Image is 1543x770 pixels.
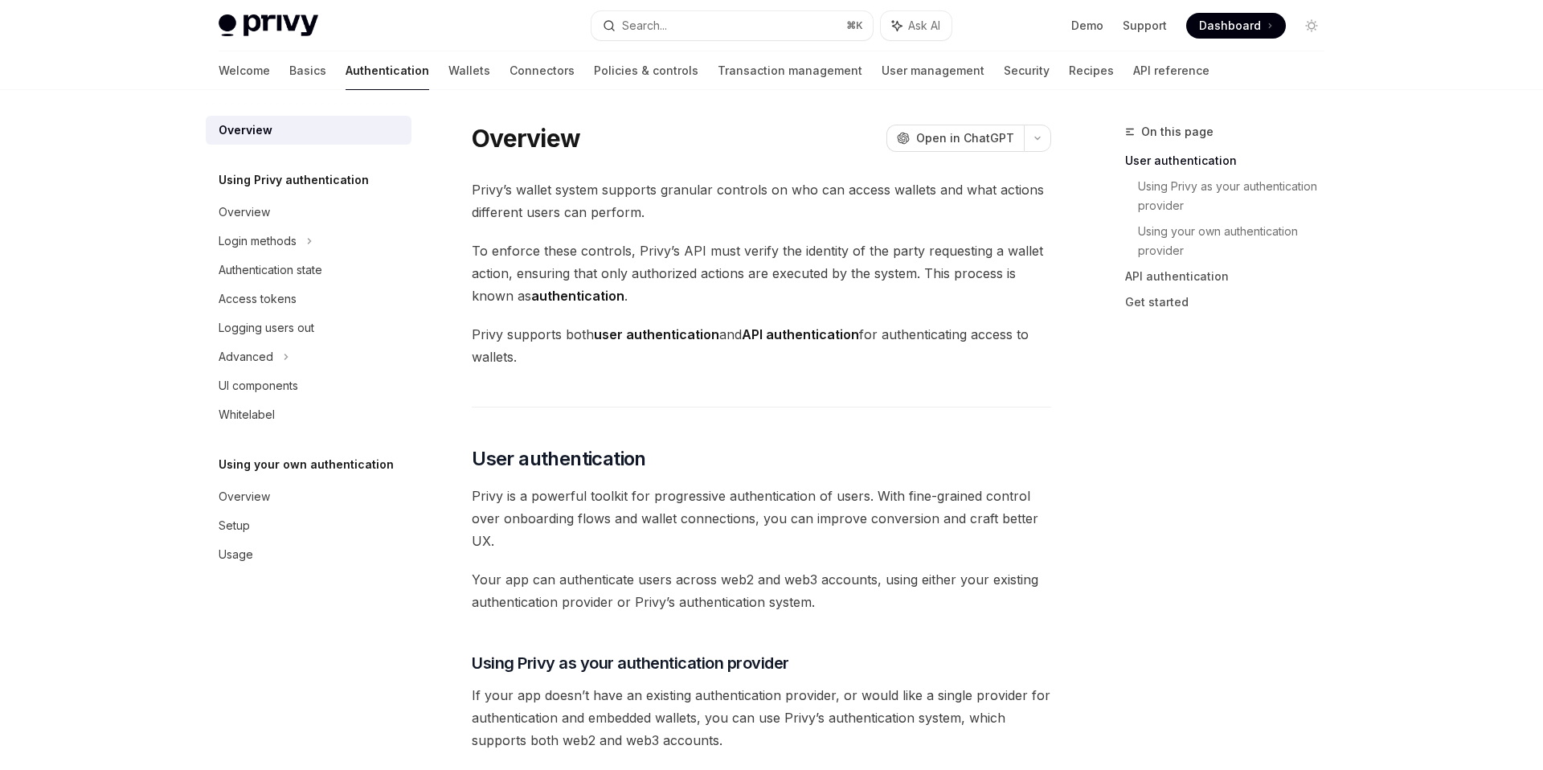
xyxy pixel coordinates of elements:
[472,568,1051,613] span: Your app can authenticate users across web2 and web3 accounts, using either your existing authent...
[219,121,272,140] div: Overview
[206,400,411,429] a: Whitelabel
[219,545,253,564] div: Usage
[1299,13,1324,39] button: Toggle dark mode
[472,485,1051,552] span: Privy is a powerful toolkit for progressive authentication of users. With fine-grained control ov...
[742,326,859,342] strong: API authentication
[219,455,394,474] h5: Using your own authentication
[219,318,314,338] div: Logging users out
[206,540,411,569] a: Usage
[510,51,575,90] a: Connectors
[448,51,490,90] a: Wallets
[219,405,275,424] div: Whitelabel
[472,323,1051,368] span: Privy supports both and for authenticating access to wallets.
[219,170,369,190] h5: Using Privy authentication
[206,198,411,227] a: Overview
[886,125,1024,152] button: Open in ChatGPT
[206,371,411,400] a: UI components
[346,51,429,90] a: Authentication
[472,446,646,472] span: User authentication
[472,652,789,674] span: Using Privy as your authentication provider
[219,51,270,90] a: Welcome
[219,376,298,395] div: UI components
[206,482,411,511] a: Overview
[882,51,984,90] a: User management
[219,347,273,367] div: Advanced
[531,288,624,304] strong: authentication
[472,178,1051,223] span: Privy’s wallet system supports granular controls on who can access wallets and what actions diffe...
[622,16,667,35] div: Search...
[1138,219,1337,264] a: Using your own authentication provider
[1123,18,1167,34] a: Support
[206,511,411,540] a: Setup
[219,516,250,535] div: Setup
[1186,13,1286,39] a: Dashboard
[1138,174,1337,219] a: Using Privy as your authentication provider
[1071,18,1103,34] a: Demo
[1069,51,1114,90] a: Recipes
[1141,122,1214,141] span: On this page
[594,51,698,90] a: Policies & controls
[718,51,862,90] a: Transaction management
[219,203,270,222] div: Overview
[591,11,873,40] button: Search...⌘K
[219,14,318,37] img: light logo
[908,18,940,34] span: Ask AI
[916,130,1014,146] span: Open in ChatGPT
[1125,289,1337,315] a: Get started
[206,313,411,342] a: Logging users out
[1125,148,1337,174] a: User authentication
[289,51,326,90] a: Basics
[472,124,580,153] h1: Overview
[219,289,297,309] div: Access tokens
[1133,51,1209,90] a: API reference
[1004,51,1050,90] a: Security
[206,256,411,285] a: Authentication state
[206,116,411,145] a: Overview
[219,487,270,506] div: Overview
[594,326,719,342] strong: user authentication
[219,231,297,251] div: Login methods
[1199,18,1261,34] span: Dashboard
[219,260,322,280] div: Authentication state
[846,19,863,32] span: ⌘ K
[472,684,1051,752] span: If your app doesn’t have an existing authentication provider, or would like a single provider for...
[472,240,1051,307] span: To enforce these controls, Privy’s API must verify the identity of the party requesting a wallet ...
[206,285,411,313] a: Access tokens
[1125,264,1337,289] a: API authentication
[881,11,952,40] button: Ask AI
